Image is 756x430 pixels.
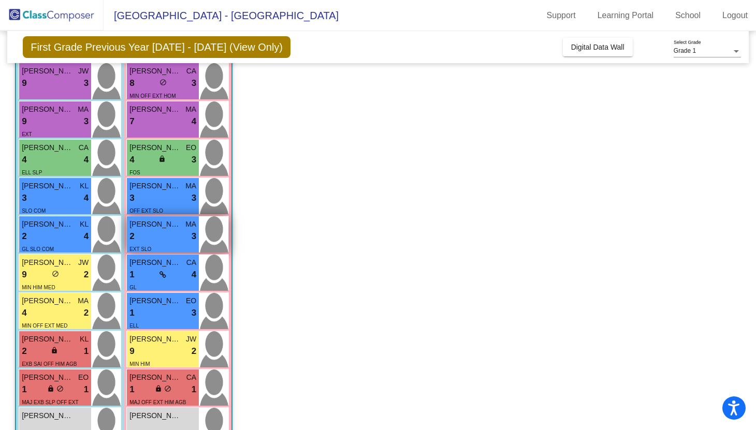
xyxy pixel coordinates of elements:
span: FOS [129,170,140,175]
span: EO [78,372,89,383]
span: 9 [22,77,26,90]
span: do_not_disturb_alt [159,79,167,86]
span: [PERSON_NAME] [129,104,181,115]
span: GL SLO COM [22,246,54,252]
span: MA [185,219,196,230]
span: [PERSON_NAME] [129,219,181,230]
span: 3 [84,115,89,128]
span: [PERSON_NAME] [129,66,181,77]
span: 1 [129,306,134,320]
span: [PERSON_NAME] [129,410,181,421]
span: 9 [129,345,134,358]
span: EXT [22,131,32,137]
span: 4 [192,268,196,281]
span: MA [78,295,89,306]
span: MA [78,104,89,115]
span: 2 [84,306,89,320]
span: 2 [22,345,26,358]
span: 4 [22,153,26,167]
span: 1 [129,383,134,396]
span: GL [129,285,136,290]
span: lock [155,385,162,392]
span: 1 [22,383,26,396]
span: [PERSON_NAME] [22,295,74,306]
span: 3 [129,191,134,205]
span: MIN OFF EXT HOM [129,93,176,99]
span: [PERSON_NAME] [22,104,74,115]
span: OFF EXT SLO [129,208,163,214]
span: [PERSON_NAME] [129,181,181,191]
span: lock [47,385,54,392]
span: [PERSON_NAME] [129,334,181,345]
span: CA [186,257,196,268]
span: 2 [192,345,196,358]
span: 1 [84,345,89,358]
span: EO [186,295,196,306]
a: School [667,7,709,24]
span: Grade 1 [674,47,696,54]
span: ELL SLP [22,170,42,175]
span: [PERSON_NAME] [129,372,181,383]
span: 4 [22,306,26,320]
span: 4 [129,153,134,167]
span: MAJ EXB SLP OFF EXT HIM AGB DEF SLO [22,399,78,416]
span: CA [186,66,196,77]
span: [PERSON_NAME] [22,410,74,421]
span: 3 [192,77,196,90]
span: 2 [129,230,134,243]
span: do_not_disturb_alt [56,385,64,392]
button: Digital Data Wall [563,38,633,56]
span: [PERSON_NAME] [129,142,181,153]
span: [PERSON_NAME] [22,257,74,268]
span: [PERSON_NAME] [129,295,181,306]
span: 1 [129,268,134,281]
span: 3 [192,306,196,320]
span: 8 [129,77,134,90]
span: JW [186,334,196,345]
span: JW [78,257,89,268]
span: CA [79,142,89,153]
span: First Grade Previous Year [DATE] - [DATE] (View Only) [23,36,290,58]
span: 3 [22,191,26,205]
span: CA [186,372,196,383]
span: do_not_disturb_alt [52,270,59,277]
span: [PERSON_NAME] [22,181,74,191]
span: 3 [192,153,196,167]
span: do_not_disturb_alt [164,385,171,392]
span: 1 [192,383,196,396]
span: KL [80,219,89,230]
span: SLO COM [22,208,46,214]
span: KL [80,334,89,345]
span: 1 [84,383,89,396]
span: MAJ OFF EXT HIM AGB SST SLO [129,399,186,416]
a: Logout [714,7,756,24]
span: MA [185,181,196,191]
span: [PERSON_NAME] [22,334,74,345]
span: 4 [84,230,89,243]
span: 2 [22,230,26,243]
span: MIN HIM MED [22,285,55,290]
span: lock [51,347,58,354]
span: 2 [84,268,89,281]
span: EO [186,142,196,153]
span: [GEOGRAPHIC_DATA] - [GEOGRAPHIC_DATA] [104,7,339,24]
span: [PERSON_NAME] [22,372,74,383]
span: 4 [84,153,89,167]
span: 7 [129,115,134,128]
span: [PERSON_NAME] [22,142,74,153]
span: Digital Data Wall [571,43,624,51]
span: 4 [84,191,89,205]
span: MIN OFF EXT MED [22,323,67,329]
span: JW [78,66,89,77]
span: ELL [129,323,139,329]
span: MA [185,104,196,115]
span: 9 [22,115,26,128]
span: KL [80,181,89,191]
a: Support [539,7,584,24]
span: 3 [192,230,196,243]
span: MIN HIM [129,361,150,367]
span: 3 [192,191,196,205]
span: [PERSON_NAME] [PERSON_NAME] [22,219,74,230]
span: 3 [84,77,89,90]
span: EXB SAI OFF HIM AGB COM [22,361,77,378]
